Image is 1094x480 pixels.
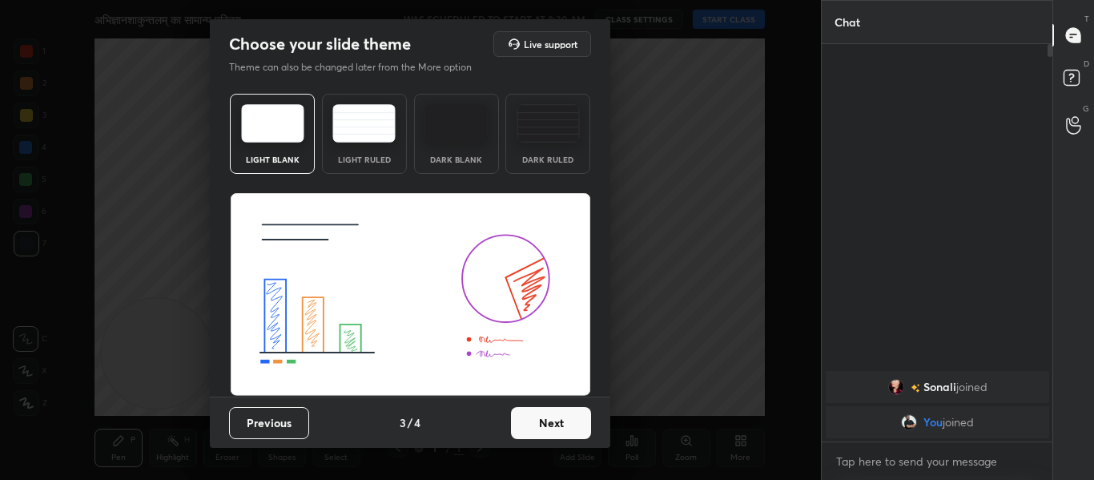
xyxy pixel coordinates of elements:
[923,416,943,429] span: You
[424,104,488,143] img: darkTheme.f0cc69e5.svg
[414,414,420,431] h4: 4
[408,414,412,431] h4: /
[1084,58,1089,70] p: D
[332,104,396,143] img: lightRuledTheme.5fabf969.svg
[241,104,304,143] img: lightTheme.e5ed3b09.svg
[229,34,411,54] h2: Choose your slide theme
[923,381,955,393] span: Sonali
[517,104,580,143] img: darkRuledTheme.de295e13.svg
[1084,13,1089,25] p: T
[822,1,873,43] p: Chat
[955,381,987,393] span: joined
[943,416,974,429] span: joined
[822,368,1053,442] div: grid
[511,407,591,439] button: Next
[524,39,577,49] h5: Live support
[230,193,591,397] img: lightThemeBanner.fbc32fad.svg
[424,155,489,163] div: Dark Blank
[332,155,396,163] div: Light Ruled
[901,414,917,430] img: 31d6202e24874d09b4432fa15980d6ab.jpg
[400,414,406,431] h4: 3
[887,379,903,395] img: d1e9eeb8e68043e2a90b1661cf24659f.jpg
[240,155,304,163] div: Light Blank
[910,384,919,393] img: no-rating-badge.077c3623.svg
[516,155,580,163] div: Dark Ruled
[1083,103,1089,115] p: G
[229,407,309,439] button: Previous
[229,60,489,75] p: Theme can also be changed later from the More option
